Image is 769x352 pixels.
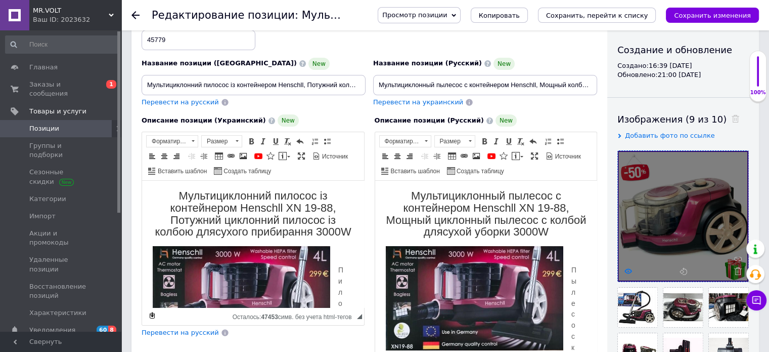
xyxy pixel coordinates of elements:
span: Источник [321,152,348,161]
a: Вставить/Редактировать ссылку (Ctrl+L) [225,150,237,162]
a: Увеличить отступ [198,150,209,162]
a: По правому краю [171,150,182,162]
span: Создать таблицу [455,167,504,176]
div: 100% [750,89,766,96]
a: Изображение [238,150,249,162]
a: Создать таблицу [212,165,273,176]
span: Создать таблицу [222,167,271,176]
a: Курсив (Ctrl+I) [258,136,269,147]
span: Позиции [29,124,59,133]
span: Добавить фото по ссылке [625,132,715,139]
a: Таблица [213,150,224,162]
span: Главная [29,63,58,72]
span: Восстановление позиций [29,282,94,300]
iframe: Визуальный текстовый редактор, 303B5CFB-6D2D-4EE2-B8DA-BA385CB40D70 [142,181,364,307]
div: Создание и обновление [617,44,749,56]
a: По левому краю [380,150,391,162]
span: 1 [106,80,116,89]
div: Изображения (9 из 10) [617,113,749,126]
span: Группы и подборки [29,141,94,160]
span: Перевести на русский [142,329,219,336]
span: Перетащите для изменения размера [357,314,362,319]
span: Вставить шаблон [156,167,207,176]
a: Изображение [471,150,482,162]
a: Подчеркнутый (Ctrl+U) [270,136,281,147]
a: Создать таблицу [445,165,506,176]
span: Акции и промокоды [29,229,94,247]
a: Подчеркнутый (Ctrl+U) [503,136,514,147]
a: Полужирный (Ctrl+B) [246,136,257,147]
button: Сохранить, перейти к списку [538,8,656,23]
span: Форматирование [380,136,421,147]
span: MR.VOLT [33,6,109,15]
div: Вернуться назад [131,11,140,19]
a: Вставить иконку [265,150,276,162]
span: Перевести на украинский [373,98,463,106]
a: Вставить / удалить нумерованный список [542,136,554,147]
span: Уведомления [29,326,75,335]
a: Источник [311,150,349,162]
span: New [493,58,515,70]
a: Вставить / удалить маркированный список [555,136,566,147]
span: 47453 [261,314,278,321]
a: Вставить шаблон [147,165,208,176]
a: Полужирный (Ctrl+B) [479,136,490,147]
a: Добавить видео с YouTube [253,150,264,162]
a: Таблица [446,150,458,162]
span: Импорт [29,212,56,221]
a: Вставить шаблон [380,165,441,176]
span: New [308,58,330,70]
i: Сохранить, перейти к списку [546,12,648,19]
a: Вставить / удалить нумерованный список [309,136,321,147]
span: New [495,114,517,127]
span: Копировать [479,12,520,19]
a: Уменьшить отступ [186,150,197,162]
a: Вставить / удалить маркированный список [322,136,333,147]
input: Например, H&M женское платье зеленое 38 размер вечернее макси с блестками [142,75,366,95]
span: Категории [29,194,66,204]
span: New [278,114,299,127]
span: Описание позиции (Русский) [375,116,484,124]
span: Просмотр позиции [382,11,447,19]
span: Источник [554,152,581,161]
a: Убрать форматирование [282,136,293,147]
span: Товары и услуги [29,107,86,116]
span: Описание позиции (Украинский) [142,116,266,124]
a: Размер [434,135,475,147]
a: Вставить сообщение [277,150,292,162]
a: Уменьшить отступ [419,150,430,162]
span: Размер [435,136,465,147]
a: Вставить/Редактировать ссылку (Ctrl+L) [459,150,470,162]
span: 60 [97,326,108,334]
a: Вставить иконку [498,150,509,162]
span: Перевести на русский [142,98,219,106]
a: Размер [201,135,242,147]
span: Форматирование [147,136,188,147]
a: Курсив (Ctrl+I) [491,136,502,147]
span: Заказы и сообщения [29,80,94,98]
a: Вставить сообщение [510,150,525,162]
span: Вставить шаблон [389,167,440,176]
button: Сохранить изменения [666,8,759,23]
a: Увеличить отступ [431,150,442,162]
a: Добавить видео с YouTube [486,150,497,162]
input: Например, H&M женское платье зеленое 38 размер вечернее макси с блестками [373,75,597,95]
input: Поиск [5,35,119,54]
span: Название позиции (Русский) [373,59,482,67]
span: Размер [202,136,232,147]
button: Копировать [471,8,528,23]
div: Обновлено: 21:00 [DATE] [617,70,749,80]
a: Развернуть [529,150,540,162]
a: По центру [392,150,403,162]
span: 8 [108,326,116,334]
a: По правому краю [404,150,415,162]
a: Форматирование [146,135,198,147]
span: Сезонные скидки [29,168,94,186]
a: Форматирование [379,135,431,147]
a: По левому краю [147,150,158,162]
a: Отменить (Ctrl+Z) [527,136,538,147]
div: Ваш ID: 2023632 [33,15,121,24]
a: Сделать резервную копию сейчас [147,310,158,321]
a: По центру [159,150,170,162]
